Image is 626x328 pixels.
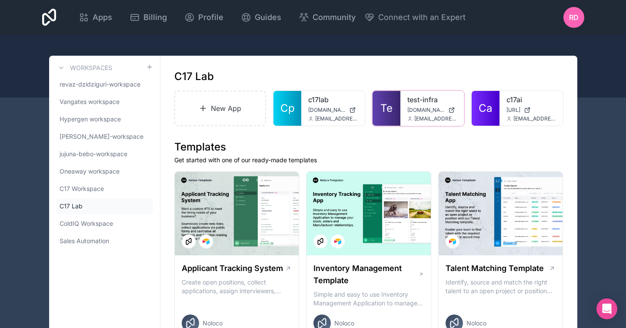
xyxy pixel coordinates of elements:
[93,11,112,23] span: Apps
[446,262,544,274] h1: Talent Matching Template
[203,319,223,328] span: Noloco
[60,167,120,176] span: Oneaway workspace
[174,70,214,84] h1: C17 Lab
[60,150,127,158] span: jujuna-bebo-workspace
[60,80,140,89] span: revaz-dzidziguri-workspace
[60,97,120,106] span: Vangates workspace
[569,12,579,23] span: RD
[513,115,556,122] span: [EMAIL_ADDRESS][DOMAIN_NAME]
[56,111,153,127] a: Hypergen workspace
[255,11,281,23] span: Guides
[334,238,341,245] img: Airtable Logo
[446,278,556,295] p: Identify, source and match the right talent to an open project or position with our Talent Matchi...
[313,11,356,23] span: Community
[472,91,499,126] a: Ca
[380,101,393,115] span: Te
[308,94,358,105] a: c17lab
[198,11,223,23] span: Profile
[56,129,153,144] a: [PERSON_NAME]-workspace
[203,238,210,245] img: Airtable Logo
[407,94,457,105] a: test-infra
[373,91,400,126] a: Te
[378,11,466,23] span: Connect with an Expert
[123,8,174,27] a: Billing
[56,77,153,92] a: revaz-dzidziguri-workspace
[56,164,153,179] a: Oneaway workspace
[234,8,288,27] a: Guides
[174,90,266,126] a: New App
[60,202,83,211] span: C17 Lab
[315,115,358,122] span: [EMAIL_ADDRESS]
[174,140,563,154] h1: Templates
[506,107,556,114] a: [URL]
[60,115,121,124] span: Hypergen workspace
[407,107,445,114] span: [DOMAIN_NAME]
[308,107,358,114] a: [DOMAIN_NAME]
[56,181,153,197] a: C17 Workspace
[182,262,283,274] h1: Applicant Tracking System
[308,107,346,114] span: [DOMAIN_NAME]
[407,107,457,114] a: [DOMAIN_NAME]
[449,238,456,245] img: Airtable Logo
[174,156,563,164] p: Get started with one of our ready-made templates
[56,233,153,249] a: Sales Automation
[60,237,109,245] span: Sales Automation
[72,8,119,27] a: Apps
[182,278,292,295] p: Create open positions, collect applications, assign interviewers, centralise candidate feedback a...
[280,101,295,115] span: Cp
[334,319,354,328] span: Noloco
[60,219,113,228] span: ColdIQ Workspace
[56,94,153,110] a: Vangates workspace
[60,184,104,193] span: C17 Workspace
[479,101,492,115] span: Ca
[313,262,418,287] h1: Inventory Management Template
[177,8,230,27] a: Profile
[70,64,112,72] h3: Workspaces
[273,91,301,126] a: Cp
[56,63,112,73] a: Workspaces
[143,11,167,23] span: Billing
[596,298,617,319] div: Open Intercom Messenger
[506,107,520,114] span: [URL]
[292,8,363,27] a: Community
[56,198,153,214] a: C17 Lab
[414,115,457,122] span: [EMAIL_ADDRESS][DOMAIN_NAME]
[313,290,424,308] p: Simple and easy to use Inventory Management Application to manage your stock, orders and Manufact...
[364,11,466,23] button: Connect with an Expert
[56,216,153,231] a: ColdIQ Workspace
[56,146,153,162] a: jujuna-bebo-workspace
[506,94,556,105] a: c17ai
[60,132,143,141] span: [PERSON_NAME]-workspace
[466,319,486,328] span: Noloco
